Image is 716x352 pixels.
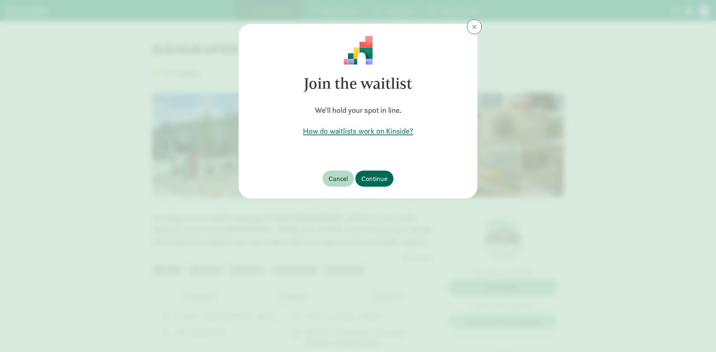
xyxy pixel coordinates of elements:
a: How do waitlists work on Kinside? [251,126,465,136]
h3: Join the waitlist [251,65,465,102]
h5: We'll hold your spot in line. [251,105,465,115]
button: Cancel [323,171,354,187]
span: Cancel [329,174,348,184]
span: Continue [361,174,387,184]
button: Continue [355,171,393,187]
